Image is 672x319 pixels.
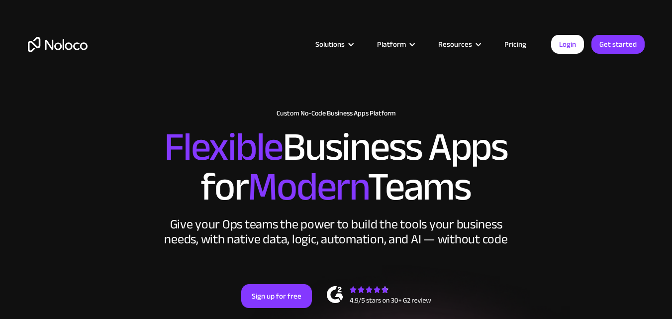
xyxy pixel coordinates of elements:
[426,38,492,51] div: Resources
[492,38,539,51] a: Pricing
[377,38,406,51] div: Platform
[303,38,365,51] div: Solutions
[248,150,368,224] span: Modern
[162,217,510,247] div: Give your Ops teams the power to build the tools your business needs, with native data, logic, au...
[551,35,584,54] a: Login
[241,284,312,308] a: Sign up for free
[28,37,88,52] a: home
[438,38,472,51] div: Resources
[164,110,283,184] span: Flexible
[315,38,345,51] div: Solutions
[28,127,645,207] h2: Business Apps for Teams
[365,38,426,51] div: Platform
[591,35,645,54] a: Get started
[28,109,645,117] h1: Custom No-Code Business Apps Platform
